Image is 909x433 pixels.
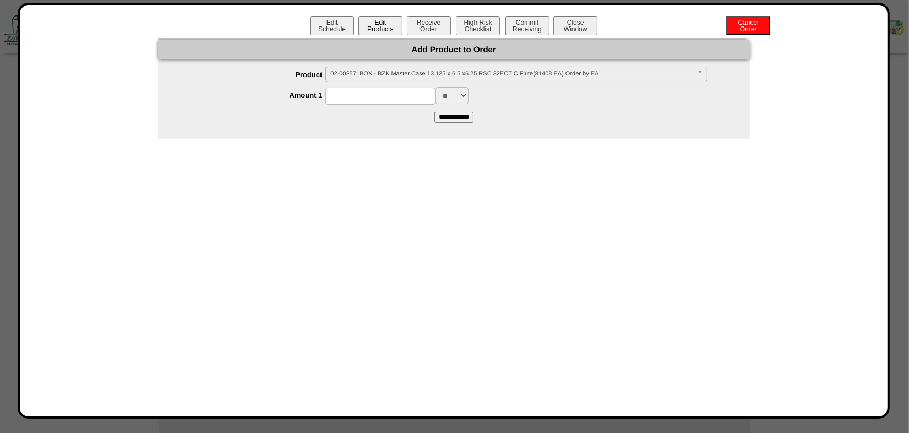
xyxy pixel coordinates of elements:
button: ReceiveOrder [407,16,451,35]
label: Amount 1 [180,91,326,99]
button: High RiskChecklist [456,16,500,35]
div: Add Product to Order [158,40,750,59]
button: CancelOrder [726,16,770,35]
span: 02-00257: BOX - BZK Master Case 13.125 x 6.5 x6.25 RSC 32ECT C Flute(81408 EA) Order by EA [330,67,692,80]
button: EditSchedule [310,16,354,35]
button: CloseWindow [553,16,597,35]
a: High RiskChecklist [455,25,503,33]
a: CloseWindow [552,25,598,33]
button: EditProducts [358,16,402,35]
button: CommitReceiving [505,16,549,35]
label: Product [180,71,326,79]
